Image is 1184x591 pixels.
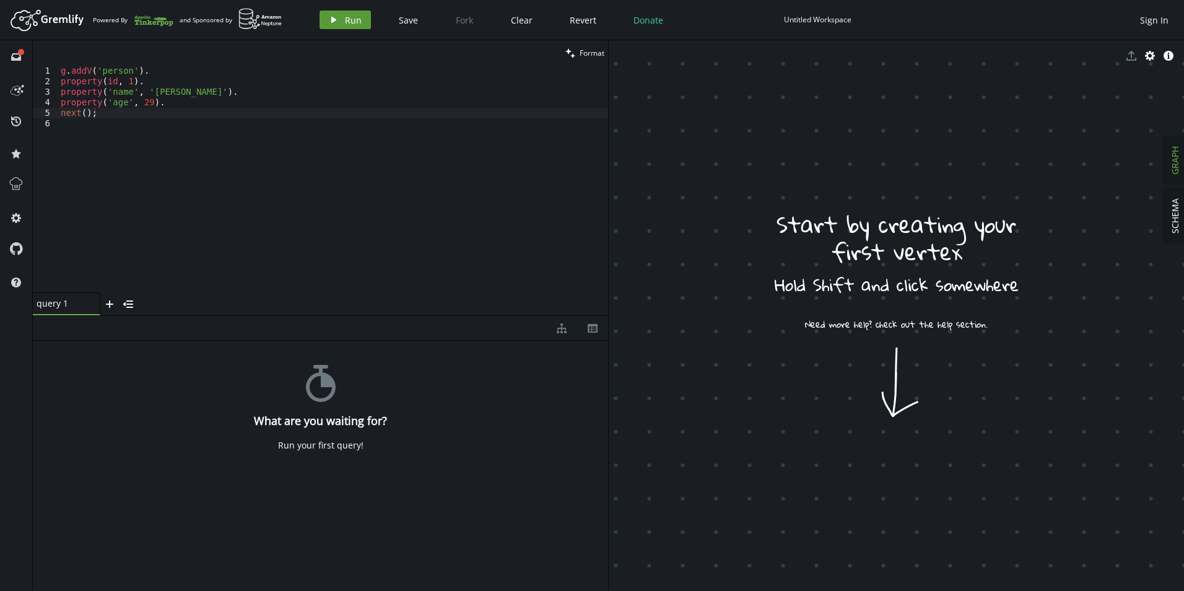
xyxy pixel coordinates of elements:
[1169,198,1181,234] span: SCHEMA
[37,298,86,309] span: query 1
[320,11,371,29] button: Run
[33,108,58,118] div: 5
[33,66,58,76] div: 1
[624,11,673,29] button: Donate
[580,48,604,58] span: Format
[33,87,58,97] div: 3
[446,11,483,29] button: Fork
[784,15,851,24] div: Untitled Workspace
[1134,11,1175,29] button: Sign In
[570,14,596,26] span: Revert
[1169,146,1181,175] span: GRAPH
[254,414,387,427] h4: What are you waiting for?
[33,118,58,129] div: 6
[1140,14,1169,26] span: Sign In
[560,11,606,29] button: Revert
[278,440,363,451] div: Run your first query!
[345,14,362,26] span: Run
[456,14,473,26] span: Fork
[93,9,173,31] div: Powered By
[502,11,542,29] button: Clear
[180,8,282,32] div: and Sponsored by
[399,14,418,26] span: Save
[562,40,608,66] button: Format
[33,76,58,87] div: 2
[511,14,533,26] span: Clear
[390,11,427,29] button: Save
[33,97,58,108] div: 4
[238,8,282,30] img: AWS Neptune
[633,14,663,26] span: Donate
